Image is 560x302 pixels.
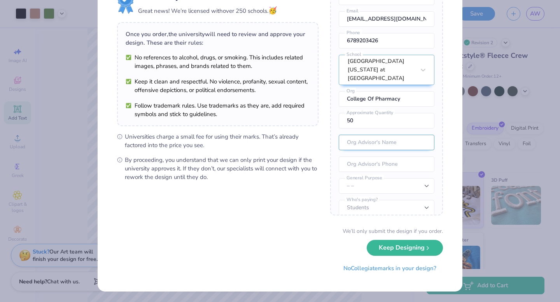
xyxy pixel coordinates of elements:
[339,156,434,172] input: Org Advisor's Phone
[126,77,310,94] li: Keep it clean and respectful. No violence, profanity, sexual content, offensive depictions, or po...
[339,135,434,150] input: Org Advisor's Name
[125,156,318,181] span: By proceeding, you understand that we can only print your design if the university approves it. I...
[339,11,434,27] input: Email
[126,30,310,47] div: Once you order, the university will need to review and approve your design. These are their rules:
[126,53,310,70] li: No references to alcohol, drugs, or smoking. This includes related images, phrases, and brands re...
[138,5,277,16] div: Great news! We’re licensed with over 250 schools.
[367,240,443,256] button: Keep Designing
[339,33,434,49] input: Phone
[348,57,415,83] div: [GEOGRAPHIC_DATA][US_STATE] at [GEOGRAPHIC_DATA]
[268,6,277,15] span: 🥳
[339,91,434,107] input: Org
[126,101,310,118] li: Follow trademark rules. Use trademarks as they are, add required symbols and stick to guidelines.
[343,227,443,235] div: We’ll only submit the design if you order.
[337,260,443,276] button: NoCollegiatemarks in your design?
[339,113,434,128] input: Approximate Quantity
[125,132,318,149] span: Universities charge a small fee for using their marks. That’s already factored into the price you...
